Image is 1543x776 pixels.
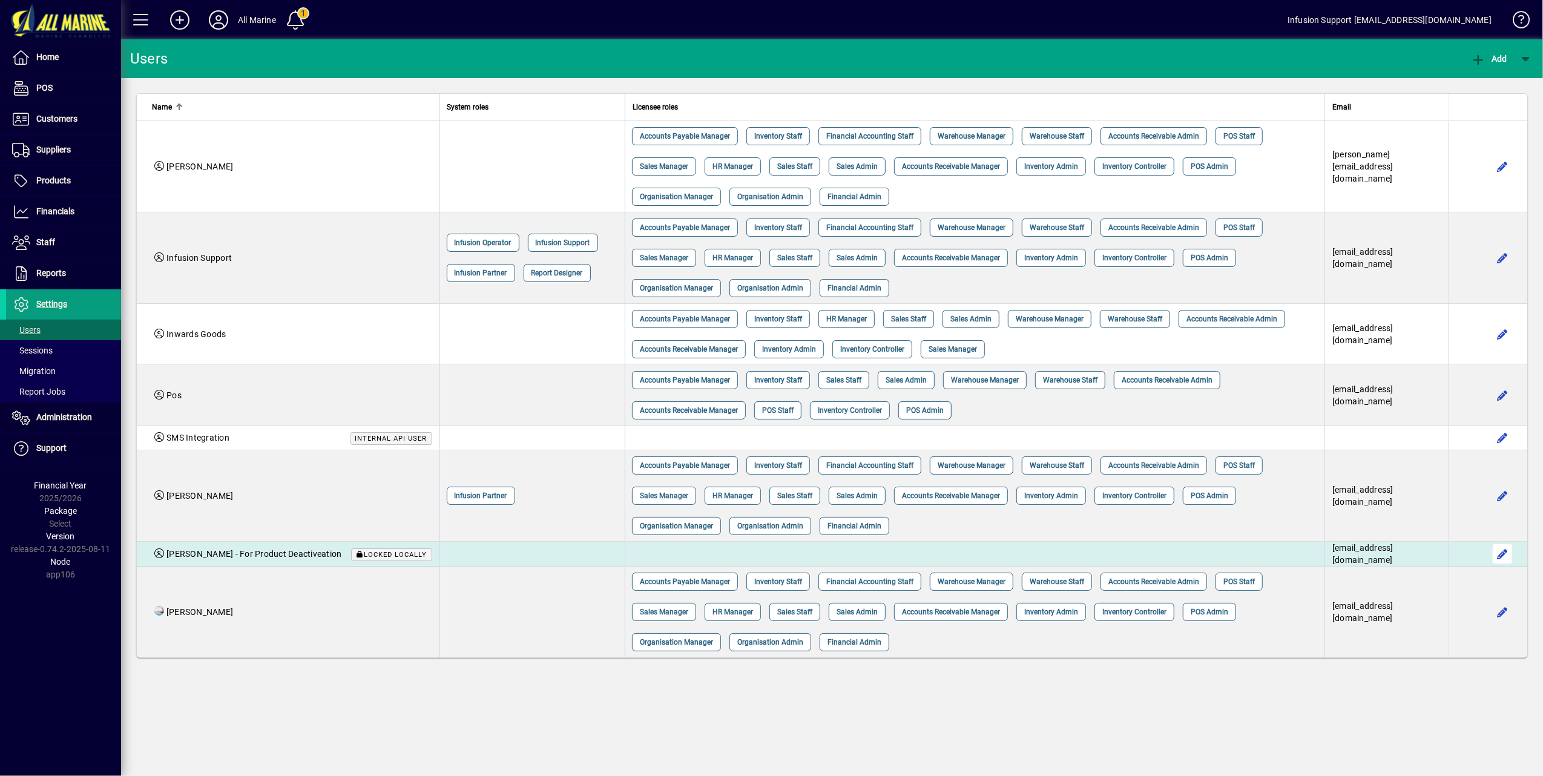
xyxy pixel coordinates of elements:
[762,343,816,355] span: Inventory Admin
[826,222,913,234] span: Financial Accounting Staff
[1223,130,1255,142] span: POS Staff
[826,576,913,588] span: Financial Accounting Staff
[1191,490,1228,502] span: POS Admin
[640,222,730,234] span: Accounts Payable Manager
[640,606,688,618] span: Sales Manager
[6,228,121,258] a: Staff
[754,313,802,325] span: Inventory Staff
[166,433,229,442] span: SMS Integration
[640,374,730,386] span: Accounts Payable Manager
[1332,601,1393,623] span: [EMAIL_ADDRESS][DOMAIN_NAME]
[1102,490,1166,502] span: Inventory Controller
[51,557,71,567] span: Node
[6,197,121,227] a: Financials
[902,490,1000,502] span: Accounts Receivable Manager
[712,252,753,264] span: HR Manager
[1504,2,1528,42] a: Knowledge Base
[938,576,1005,588] span: Warehouse Manager
[640,191,713,203] span: Organisation Manager
[536,237,590,249] span: Infusion Support
[12,346,53,355] span: Sessions
[6,166,121,196] a: Products
[36,268,66,278] span: Reports
[36,299,67,309] span: Settings
[1102,160,1166,173] span: Inventory Controller
[777,252,812,264] span: Sales Staff
[130,49,182,68] div: Users
[1030,222,1084,234] span: Warehouse Staff
[6,135,121,165] a: Suppliers
[906,404,944,416] span: POS Admin
[36,145,71,154] span: Suppliers
[1332,150,1393,183] span: [PERSON_NAME][EMAIL_ADDRESS][DOMAIN_NAME]
[754,576,802,588] span: Inventory Staff
[1493,386,1512,405] button: Edit
[36,443,67,453] span: Support
[447,100,489,114] span: System roles
[1223,576,1255,588] span: POS Staff
[6,361,121,381] a: Migration
[640,313,730,325] span: Accounts Payable Manager
[6,42,121,73] a: Home
[951,374,1019,386] span: Warehouse Manager
[640,252,688,264] span: Sales Manager
[826,130,913,142] span: Financial Accounting Staff
[1108,130,1199,142] span: Accounts Receivable Admin
[455,490,507,502] span: Infusion Partner
[754,459,802,472] span: Inventory Staff
[166,390,182,400] span: Pos
[455,267,507,279] span: Infusion Partner
[1030,576,1084,588] span: Warehouse Staff
[1108,313,1162,325] span: Warehouse Staff
[1493,324,1512,344] button: Edit
[640,520,713,532] span: Organisation Manager
[1102,606,1166,618] span: Inventory Controller
[886,374,927,386] span: Sales Admin
[364,551,427,559] span: Locked locally
[1191,160,1228,173] span: POS Admin
[455,237,512,249] span: Infusion Operator
[640,490,688,502] span: Sales Manager
[737,636,803,648] span: Organisation Admin
[35,481,87,490] span: Financial Year
[12,366,56,376] span: Migration
[640,404,738,416] span: Accounts Receivable Manager
[166,329,226,339] span: Inwards Goods
[160,9,199,31] button: Add
[1332,323,1393,345] span: [EMAIL_ADDRESS][DOMAIN_NAME]
[762,404,794,416] span: POS Staff
[891,313,926,325] span: Sales Staff
[777,490,812,502] span: Sales Staff
[712,606,753,618] span: HR Manager
[6,104,121,134] a: Customers
[754,222,802,234] span: Inventory Staff
[6,403,121,433] a: Administration
[6,258,121,289] a: Reports
[1024,490,1078,502] span: Inventory Admin
[1468,48,1510,70] button: Add
[1102,252,1166,264] span: Inventory Controller
[827,520,881,532] span: Financial Admin
[36,206,74,216] span: Financials
[640,130,730,142] span: Accounts Payable Manager
[938,222,1005,234] span: Warehouse Manager
[633,100,678,114] span: Licensee roles
[826,459,913,472] span: Financial Accounting Staff
[938,130,1005,142] span: Warehouse Manager
[837,252,878,264] span: Sales Admin
[640,636,713,648] span: Organisation Manager
[640,343,738,355] span: Accounts Receivable Manager
[1191,606,1228,618] span: POS Admin
[1191,252,1228,264] span: POS Admin
[1024,252,1078,264] span: Inventory Admin
[12,325,41,335] span: Users
[737,520,803,532] span: Organisation Admin
[1332,100,1351,114] span: Email
[199,9,238,31] button: Profile
[827,191,881,203] span: Financial Admin
[36,237,55,247] span: Staff
[1288,10,1492,30] div: Infusion Support [EMAIL_ADDRESS][DOMAIN_NAME]
[47,531,75,541] span: Version
[166,253,232,263] span: Infusion Support
[238,10,276,30] div: All Marine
